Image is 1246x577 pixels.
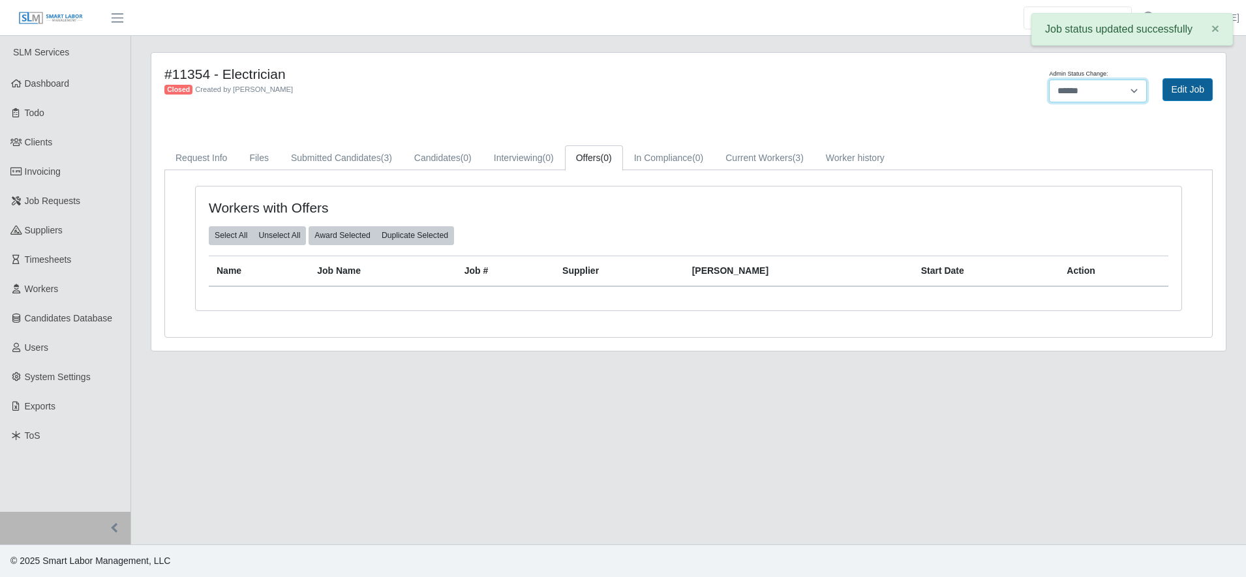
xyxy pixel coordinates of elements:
a: [PERSON_NAME] [1164,11,1239,25]
button: Duplicate Selected [376,226,454,244]
h4: Workers with Offers [209,200,597,216]
input: Search [1024,7,1132,29]
a: Files [238,145,280,171]
span: Created by [PERSON_NAME] [195,85,293,93]
span: Todo [25,108,44,118]
span: Exports [25,401,55,411]
span: System Settings [25,372,91,382]
a: Candidates [403,145,483,171]
th: Action [1059,256,1168,286]
th: Start Date [913,256,1059,286]
span: Suppliers [25,225,63,235]
h4: #11354 - Electrician [164,66,768,82]
th: Supplier [555,256,684,286]
th: [PERSON_NAME] [684,256,913,286]
button: Award Selected [309,226,376,244]
th: Job # [457,256,555,286]
button: Select All [209,226,253,244]
a: Edit Job [1162,78,1213,101]
span: ToS [25,430,40,441]
span: Candidates Database [25,313,113,323]
th: Name [209,256,309,286]
a: Current Workers [714,145,815,171]
span: Workers [25,284,59,294]
a: Offers [565,145,623,171]
div: Job status updated successfully [1031,13,1233,46]
span: Closed [164,85,192,95]
span: (0) [461,153,472,163]
a: In Compliance [623,145,715,171]
a: Worker history [815,145,896,171]
span: Job Requests [25,196,81,206]
span: (3) [381,153,392,163]
span: SLM Services [13,47,69,57]
span: (0) [692,153,703,163]
div: bulk actions [309,226,454,244]
img: SLM Logo [18,11,84,25]
div: bulk actions [209,226,306,244]
a: Submitted Candidates [280,145,403,171]
span: Users [25,342,49,353]
span: Dashboard [25,78,70,89]
label: Admin Status Change: [1049,70,1108,79]
a: Interviewing [483,145,565,171]
span: Timesheets [25,254,72,265]
span: (3) [793,153,804,163]
span: (0) [601,153,612,163]
a: Request Info [164,145,238,171]
span: © 2025 Smart Labor Management, LLC [10,555,170,566]
span: Clients [25,137,53,147]
th: Job Name [309,256,457,286]
button: Unselect All [252,226,306,244]
span: Invoicing [25,166,61,177]
span: (0) [543,153,554,163]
